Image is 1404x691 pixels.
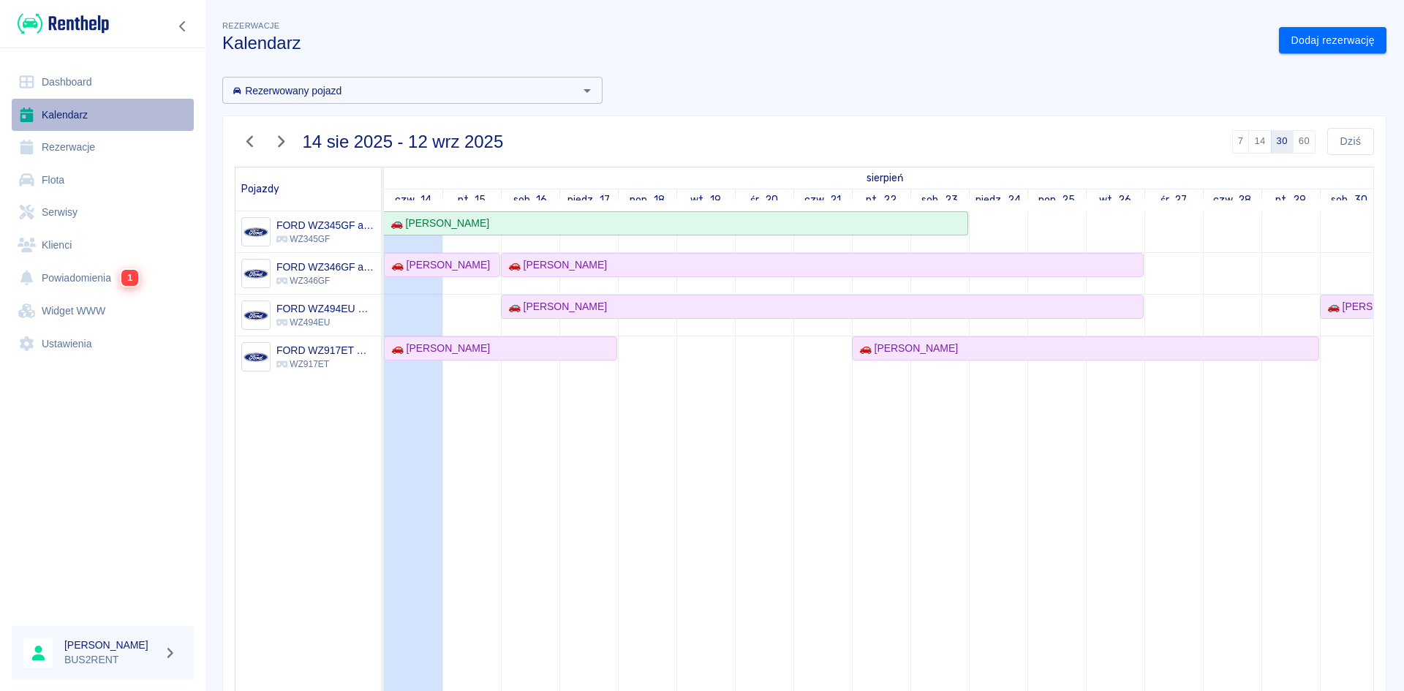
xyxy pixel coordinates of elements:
[244,220,268,244] img: Image
[18,12,109,36] img: Renthelp logo
[244,262,268,286] img: Image
[1272,189,1310,211] a: 29 sierpnia 2025
[1327,128,1374,155] button: Dziś
[227,81,574,99] input: Wyszukaj i wybierz pojazdy...
[510,189,551,211] a: 16 sierpnia 2025
[12,229,194,262] a: Klienci
[1248,130,1271,154] button: 14 dni
[12,328,194,360] a: Ustawienia
[276,274,375,287] p: WZ346GF
[502,257,607,273] div: 🚗 [PERSON_NAME]
[972,189,1024,211] a: 24 sierpnia 2025
[1232,130,1250,154] button: 7 dni
[276,358,375,371] p: WZ917ET
[276,218,375,233] h6: FORD WZ345GF automat
[502,299,607,314] div: 🚗 [PERSON_NAME]
[1157,189,1191,211] a: 27 sierpnia 2025
[172,17,194,36] button: Zwiń nawigację
[276,233,375,246] p: WZ345GF
[1095,189,1136,211] a: 26 sierpnia 2025
[862,189,900,211] a: 22 sierpnia 2025
[12,261,194,295] a: Powiadomienia1
[276,343,375,358] h6: FORD WZ917ET manualny
[385,341,490,356] div: 🚗 [PERSON_NAME]
[276,301,375,316] h6: FORD WZ494EU manualny
[385,216,489,231] div: 🚗 [PERSON_NAME]
[1293,130,1316,154] button: 60 dni
[12,131,194,164] a: Rezerwacje
[12,164,194,197] a: Flota
[276,316,375,329] p: WZ494EU
[863,167,907,189] a: 14 sierpnia 2025
[1271,130,1294,154] button: 30 dni
[12,12,109,36] a: Renthelp logo
[12,66,194,99] a: Dashboard
[276,260,375,274] h6: FORD WZ346GF automat
[1327,189,1371,211] a: 30 sierpnia 2025
[564,189,614,211] a: 17 sierpnia 2025
[853,341,958,356] div: 🚗 [PERSON_NAME]
[1279,27,1386,54] a: Dodaj rezerwację
[241,183,279,195] span: Pojazdy
[801,189,845,211] a: 21 sierpnia 2025
[222,21,279,30] span: Rezerwacje
[121,270,138,286] span: 1
[12,99,194,132] a: Kalendarz
[626,189,668,211] a: 18 sierpnia 2025
[303,132,504,152] h3: 14 sie 2025 - 12 wrz 2025
[12,295,194,328] a: Widget WWW
[12,196,194,229] a: Serwisy
[391,189,435,211] a: 14 sierpnia 2025
[1321,299,1376,314] div: 🚗 [PERSON_NAME]
[454,189,490,211] a: 15 sierpnia 2025
[244,345,268,369] img: Image
[64,652,158,668] p: BUS2RENT
[385,257,490,273] div: 🚗 [PERSON_NAME]
[918,189,962,211] a: 23 sierpnia 2025
[577,80,597,101] button: Otwórz
[64,638,158,652] h6: [PERSON_NAME]
[1035,189,1079,211] a: 25 sierpnia 2025
[1209,189,1256,211] a: 28 sierpnia 2025
[244,303,268,328] img: Image
[747,189,782,211] a: 20 sierpnia 2025
[222,33,1267,53] h3: Kalendarz
[687,189,725,211] a: 19 sierpnia 2025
